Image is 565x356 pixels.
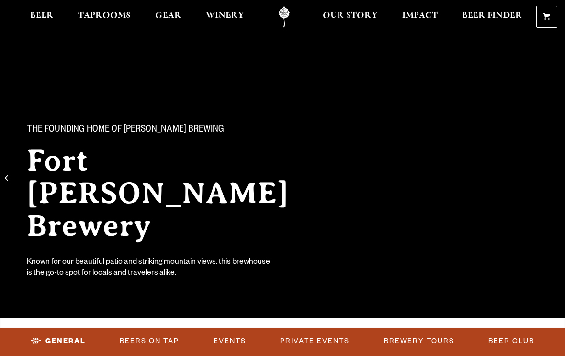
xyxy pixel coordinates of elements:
[323,12,378,20] span: Our Story
[149,6,188,28] a: Gear
[27,124,224,137] span: The Founding Home of [PERSON_NAME] Brewing
[462,12,522,20] span: Beer Finder
[27,330,90,352] a: General
[72,6,137,28] a: Taprooms
[380,330,458,352] a: Brewery Tours
[200,6,250,28] a: Winery
[485,330,538,352] a: Beer Club
[210,330,250,352] a: Events
[266,6,302,28] a: Odell Home
[206,12,244,20] span: Winery
[316,6,384,28] a: Our Story
[116,330,183,352] a: Beers on Tap
[155,12,181,20] span: Gear
[24,6,60,28] a: Beer
[396,6,444,28] a: Impact
[27,257,272,279] div: Known for our beautiful patio and striking mountain views, this brewhouse is the go-to spot for l...
[78,12,131,20] span: Taprooms
[27,144,326,242] h2: Fort [PERSON_NAME] Brewery
[402,12,438,20] span: Impact
[276,330,353,352] a: Private Events
[456,6,529,28] a: Beer Finder
[30,12,54,20] span: Beer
